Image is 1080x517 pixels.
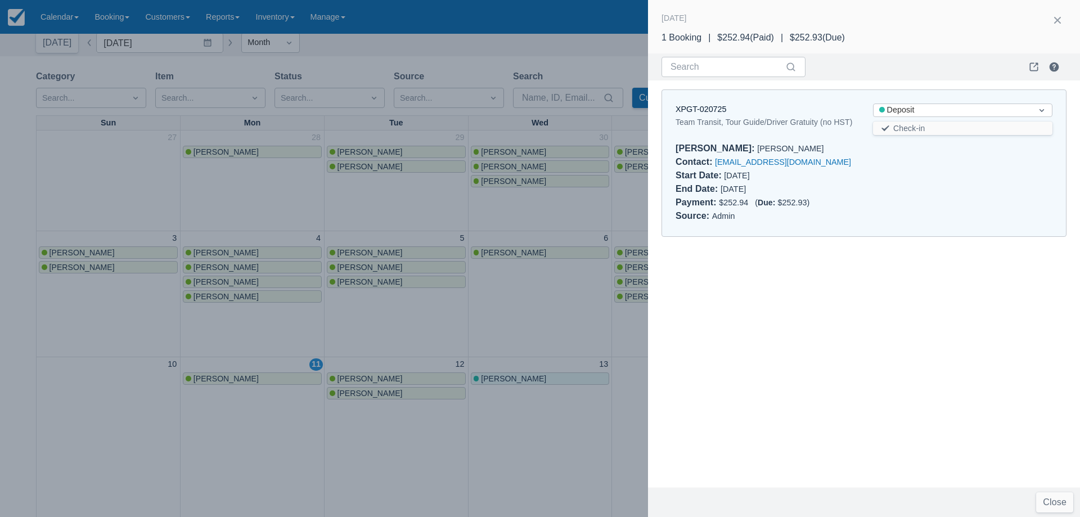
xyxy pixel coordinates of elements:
[676,196,1052,209] div: $252.94
[717,31,774,44] div: $252.94 ( Paid )
[676,211,712,221] div: Source :
[755,198,809,207] span: ( $252.93 )
[758,198,777,207] div: Due:
[670,57,783,77] input: Search
[676,197,719,207] div: Payment :
[715,158,851,167] a: [EMAIL_ADDRESS][DOMAIN_NAME]
[879,104,1026,116] div: Deposit
[676,209,1052,223] div: Admin
[676,184,721,194] div: End Date :
[676,142,1052,155] div: [PERSON_NAME]
[676,115,855,129] div: Team Transit, Tour Guide/Driver Gratuity (no HST)
[676,182,855,196] div: [DATE]
[676,105,726,114] a: XPGT-020725
[676,170,724,180] div: Start Date :
[774,31,790,44] div: |
[1036,492,1073,512] button: Close
[790,31,845,44] div: $252.93 ( Due )
[701,31,717,44] div: |
[676,143,757,153] div: [PERSON_NAME] :
[661,11,687,25] div: [DATE]
[676,169,855,182] div: [DATE]
[1036,105,1047,116] span: Dropdown icon
[873,122,1052,135] button: Check-in
[676,157,715,167] div: Contact :
[661,31,701,44] div: 1 Booking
